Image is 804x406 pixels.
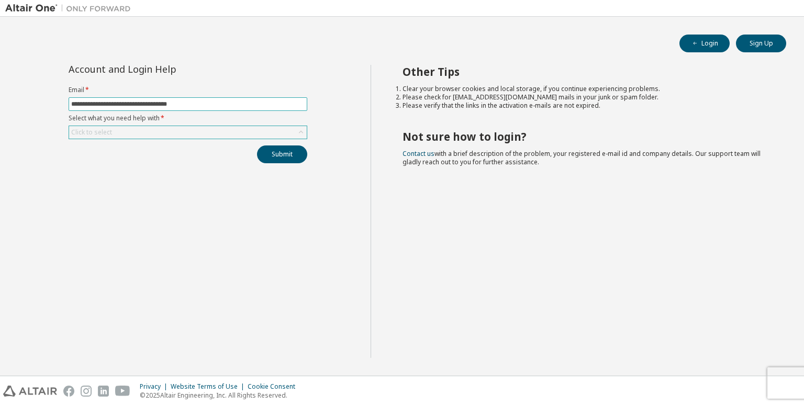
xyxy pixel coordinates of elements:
div: Click to select [69,126,307,139]
div: Cookie Consent [248,382,301,391]
div: Privacy [140,382,171,391]
a: Contact us [403,149,434,158]
div: Click to select [71,128,112,137]
p: © 2025 Altair Engineering, Inc. All Rights Reserved. [140,391,301,400]
div: Website Terms of Use [171,382,248,391]
label: Email [69,86,307,94]
li: Please verify that the links in the activation e-mails are not expired. [403,101,768,110]
img: Altair One [5,3,136,14]
img: altair_logo.svg [3,386,57,397]
img: youtube.svg [115,386,130,397]
img: linkedin.svg [98,386,109,397]
div: Account and Login Help [69,65,260,73]
label: Select what you need help with [69,114,307,122]
li: Clear your browser cookies and local storage, if you continue experiencing problems. [403,85,768,93]
img: facebook.svg [63,386,74,397]
h2: Other Tips [403,65,768,78]
button: Login [679,35,730,52]
img: instagram.svg [81,386,92,397]
li: Please check for [EMAIL_ADDRESS][DOMAIN_NAME] mails in your junk or spam folder. [403,93,768,101]
button: Sign Up [736,35,786,52]
button: Submit [257,145,307,163]
span: with a brief description of the problem, your registered e-mail id and company details. Our suppo... [403,149,761,166]
h2: Not sure how to login? [403,130,768,143]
